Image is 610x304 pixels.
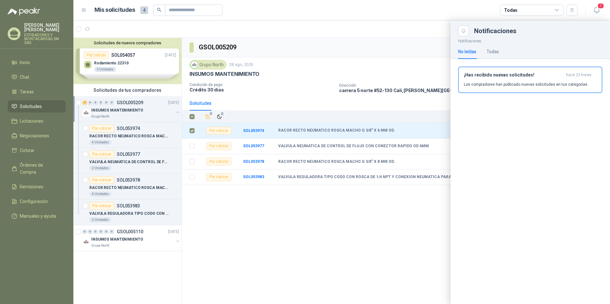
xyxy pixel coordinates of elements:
a: Solicitudes [8,100,66,112]
a: Licitaciones [8,115,66,127]
div: No leídas [458,48,476,55]
div: Notificaciones [474,28,602,34]
div: Todas [504,7,517,14]
span: Licitaciones [20,118,43,125]
a: Negociaciones [8,130,66,142]
span: Inicio [20,59,30,66]
p: ESTIBADORES Y MONTACARGAS SM SAS [24,33,66,45]
a: Tareas [8,86,66,98]
h1: Mis solicitudes [94,5,135,15]
span: Negociaciones [20,132,49,139]
a: Chat [8,71,66,83]
span: Órdenes de Compra [20,162,60,176]
button: ¡Has recibido nuevas solicitudes!hace 23 horas Los compradores han publicado nuevas solicitudes e... [458,67,602,93]
a: Cotizar [8,144,66,156]
h3: ¡Has recibido nuevas solicitudes! [464,72,563,78]
p: [PERSON_NAME] [PERSON_NAME] [24,23,66,32]
span: search [157,8,161,12]
p: Los compradores han publicado nuevas solicitudes en tus categorías. [464,82,588,87]
span: Chat [20,74,29,81]
div: Todas [487,48,499,55]
a: Remisiones [8,181,66,193]
a: Configuración [8,195,66,207]
button: 1 [591,4,602,16]
span: Remisiones [20,183,43,190]
span: 1 [597,3,604,9]
span: Cotizar [20,147,34,154]
a: Órdenes de Compra [8,159,66,178]
span: Tareas [20,88,34,95]
a: Inicio [8,56,66,69]
a: Manuales y ayuda [8,210,66,222]
button: Close [458,25,469,36]
span: Solicitudes [20,103,42,110]
span: Configuración [20,198,48,205]
span: hace 23 horas [566,72,591,78]
p: Notificaciones [450,36,610,44]
img: Logo peakr [8,8,40,15]
span: 4 [140,6,148,14]
span: Manuales y ayuda [20,213,56,220]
